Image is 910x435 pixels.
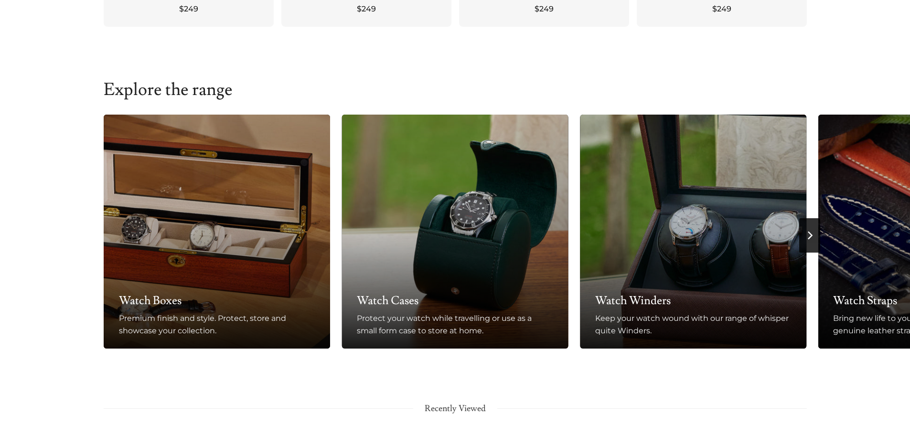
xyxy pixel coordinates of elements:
a: Watch Cases Protect your watch while travelling or use as a small form case to store at home. [342,115,568,349]
span: $249 [179,3,198,15]
div: Premium finish and style. Protect, store and showcase your collection. [119,312,315,337]
span: Recently Viewed [413,402,497,415]
span: $249 [535,3,554,15]
div: Keep your watch wound with our range of whisper quite Winders. [595,312,792,337]
h2: Explore the range [104,80,807,99]
a: Watch Boxes Premium finish and style. Protect, store and showcase your collection. [104,115,331,349]
h3: Watch Winders [595,293,792,308]
span: $249 [357,3,376,15]
h3: Watch Cases [357,293,553,308]
h3: Watch Boxes [119,293,315,308]
span: $249 [712,3,731,15]
div: Protect your watch while travelling or use as a small form case to store at home. [357,312,553,337]
button: Next [799,218,820,253]
a: Watch Winders Keep your watch wound with our range of whisper quite Winders. [580,115,807,349]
